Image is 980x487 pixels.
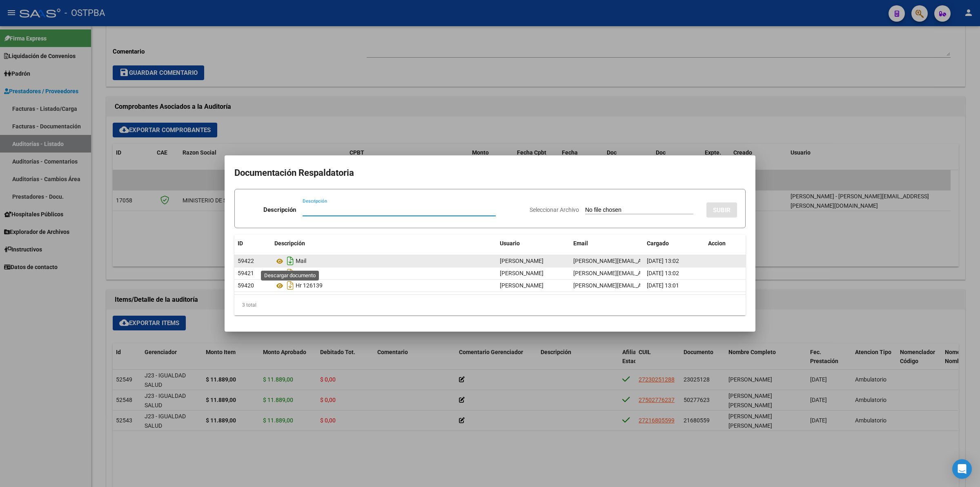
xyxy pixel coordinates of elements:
[573,282,751,289] span: [PERSON_NAME][EMAIL_ADDRESS][PERSON_NAME][DOMAIN_NAME]
[274,254,493,267] div: Mail
[497,235,570,252] datatable-header-cell: Usuario
[647,282,679,289] span: [DATE] 13:01
[530,206,579,213] span: Seleccionar Archivo
[274,267,493,280] div: Doc
[274,279,493,292] div: Hr 126139
[573,258,751,264] span: [PERSON_NAME][EMAIL_ADDRESS][PERSON_NAME][DOMAIN_NAME]
[263,205,296,215] p: Descripción
[500,282,543,289] span: [PERSON_NAME]
[570,235,644,252] datatable-header-cell: Email
[285,279,296,292] i: Descargar documento
[713,206,731,214] span: SUBIR
[644,235,705,252] datatable-header-cell: Cargado
[274,240,305,247] span: Descripción
[234,295,746,315] div: 3 total
[708,240,726,247] span: Accion
[234,165,746,181] h2: Documentación Respaldatoria
[573,270,751,276] span: [PERSON_NAME][EMAIL_ADDRESS][PERSON_NAME][DOMAIN_NAME]
[238,240,243,247] span: ID
[952,459,972,479] div: Open Intercom Messenger
[500,258,543,264] span: [PERSON_NAME]
[647,270,679,276] span: [DATE] 13:02
[238,258,254,264] span: 59422
[234,235,271,252] datatable-header-cell: ID
[285,254,296,267] i: Descargar documento
[238,282,254,289] span: 59420
[647,240,669,247] span: Cargado
[271,235,497,252] datatable-header-cell: Descripción
[705,235,746,252] datatable-header-cell: Accion
[573,240,588,247] span: Email
[500,240,520,247] span: Usuario
[238,270,254,276] span: 59421
[647,258,679,264] span: [DATE] 13:02
[706,202,737,218] button: SUBIR
[500,270,543,276] span: [PERSON_NAME]
[285,267,296,280] i: Descargar documento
